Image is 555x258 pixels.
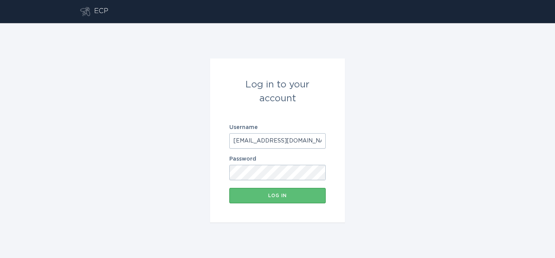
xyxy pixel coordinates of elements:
[229,188,326,203] button: Log in
[80,7,90,16] button: Go to dashboard
[229,156,326,162] label: Password
[94,7,108,16] div: ECP
[233,193,322,198] div: Log in
[229,125,326,130] label: Username
[229,78,326,106] div: Log in to your account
